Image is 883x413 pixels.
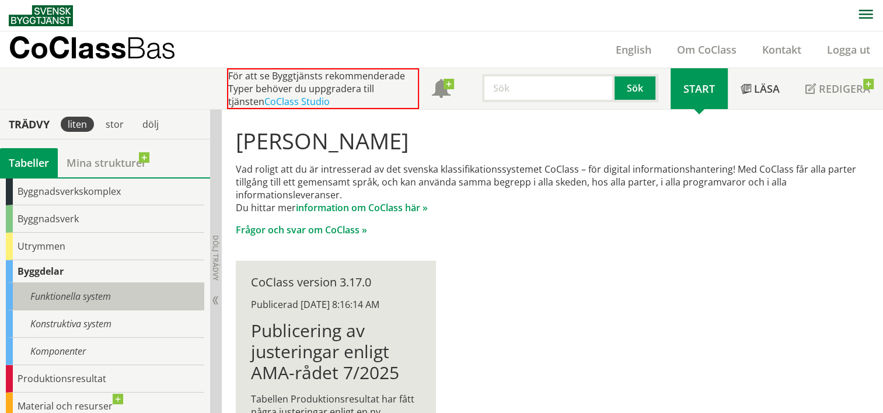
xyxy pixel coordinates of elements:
a: Logga ut [814,43,883,57]
span: Notifikationer [432,80,451,99]
div: CoClass version 3.17.0 [251,276,421,289]
a: Redigera [793,68,883,109]
div: Utrymmen [6,233,204,260]
div: Produktionsresultat [6,365,204,393]
a: Mina strukturer [58,148,155,177]
a: English [603,43,664,57]
span: Redigera [819,82,870,96]
p: Vad roligt att du är intresserad av det svenska klassifikationssystemet CoClass – för digital inf... [236,163,870,214]
div: Byggnadsverk [6,205,204,233]
h1: Publicering av justeringar enligt AMA-rådet 7/2025 [251,320,421,383]
span: Dölj trädvy [211,235,221,281]
div: För att se Byggtjänsts rekommenderade Typer behöver du uppgradera till tjänsten [227,68,419,109]
a: Start [671,68,728,109]
div: Byggnadsverkskomplex [6,178,204,205]
div: dölj [135,117,166,132]
span: Bas [126,30,176,65]
button: Sök [615,74,658,102]
div: Publicerad [DATE] 8:16:14 AM [251,298,421,311]
div: Komponenter [6,338,204,365]
span: Start [683,82,715,96]
h1: [PERSON_NAME] [236,128,870,153]
img: Svensk Byggtjänst [9,5,73,26]
a: CoClassBas [9,32,201,68]
a: Om CoClass [664,43,749,57]
a: information om CoClass här » [296,201,428,214]
div: Konstruktiva system [6,310,204,338]
span: Läsa [754,82,780,96]
input: Sök [482,74,615,102]
a: CoClass Studio [264,95,330,108]
a: Läsa [728,68,793,109]
p: CoClass [9,41,176,54]
div: liten [61,117,94,132]
a: Frågor och svar om CoClass » [236,223,367,236]
div: Funktionella system [6,283,204,310]
div: Byggdelar [6,260,204,283]
div: Trädvy [2,118,56,131]
div: stor [99,117,131,132]
a: Kontakt [749,43,814,57]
